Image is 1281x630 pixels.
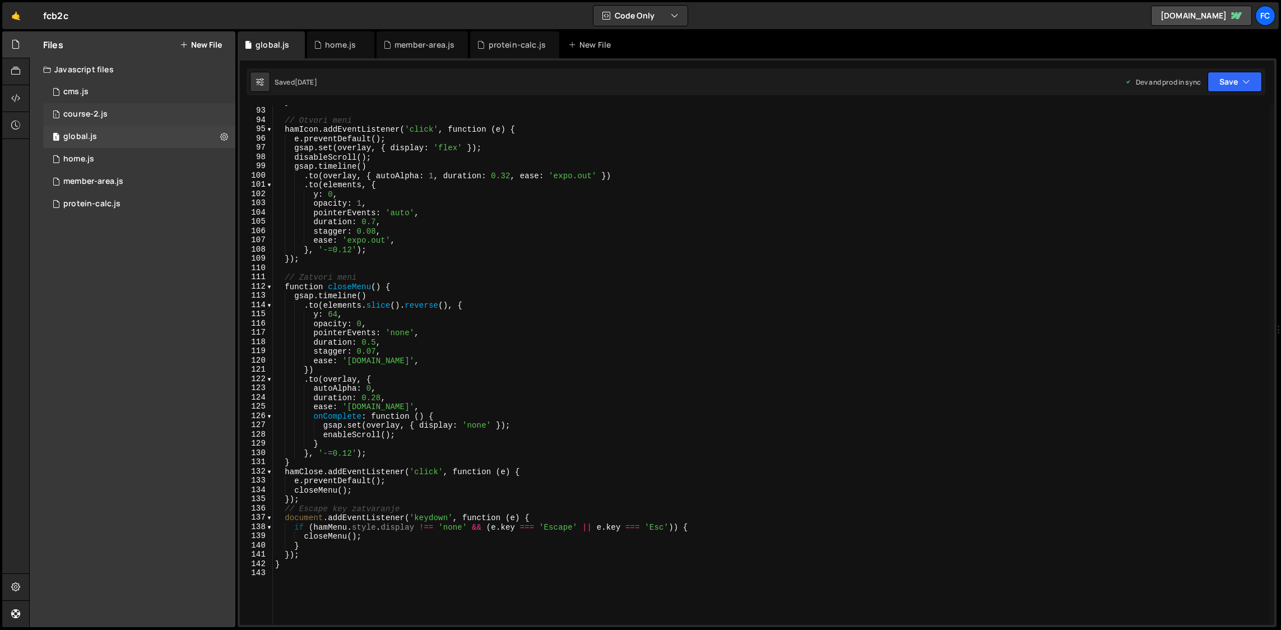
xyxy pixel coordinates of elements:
div: 130 [240,448,273,458]
div: 102 [240,189,273,199]
div: 137 [240,513,273,522]
div: Dev and prod in sync [1125,77,1201,87]
div: 136 [240,504,273,513]
div: 108 [240,245,273,254]
div: 125 [240,402,273,411]
div: 15250/40024.js [43,126,235,148]
div: 100 [240,171,273,180]
div: 133 [240,476,273,485]
a: [DOMAIN_NAME] [1151,6,1252,26]
div: 129 [240,439,273,448]
div: 121 [240,365,273,374]
div: 123 [240,383,273,393]
div: 116 [240,319,273,328]
div: 109 [240,254,273,263]
div: 142 [240,559,273,569]
div: 138 [240,522,273,532]
h2: Files [43,39,63,51]
div: 99 [240,161,273,171]
div: 96 [240,134,273,143]
div: [DATE] [295,77,317,87]
div: 141 [240,550,273,559]
div: New File [568,39,615,50]
div: global.js [256,39,289,50]
div: 124 [240,393,273,402]
div: 120 [240,356,273,365]
div: 114 [240,300,273,310]
div: cms.js [63,87,89,97]
div: 105 [240,217,273,226]
div: 126 [240,411,273,421]
div: 101 [240,180,273,189]
div: 119 [240,346,273,356]
a: 🤙 [2,2,30,29]
div: 139 [240,531,273,541]
div: 127 [240,420,273,430]
div: 15250/40305.js [43,81,235,103]
div: home.js [325,39,356,50]
div: member-area.js [63,177,123,187]
div: 118 [240,337,273,347]
div: 135 [240,494,273,504]
a: fc [1255,6,1275,26]
div: 112 [240,282,273,291]
div: 15250/40519.js [43,193,235,215]
div: 15250/40304.js [43,103,235,126]
div: fcb2c [43,9,68,22]
div: 113 [240,291,273,300]
div: 128 [240,430,273,439]
span: 1 [53,111,59,120]
div: global.js [63,132,97,142]
div: 103 [240,198,273,208]
div: 132 [240,467,273,476]
div: 97 [240,143,273,152]
button: Code Only [593,6,688,26]
div: 107 [240,235,273,245]
div: home.js [63,154,94,164]
div: 104 [240,208,273,217]
div: 94 [240,115,273,125]
div: Saved [275,77,317,87]
div: 106 [240,226,273,236]
button: New File [180,40,222,49]
div: 93 [240,106,273,115]
div: course-2.js [63,109,108,119]
div: 122 [240,374,273,384]
div: 131 [240,457,273,467]
div: 143 [240,568,273,578]
div: protein-calc.js [63,199,120,209]
button: Save [1208,72,1262,92]
div: 95 [240,124,273,134]
div: 15250/40025.js [43,148,235,170]
div: Javascript files [30,58,235,81]
div: 117 [240,328,273,337]
span: 1 [53,133,59,142]
div: 110 [240,263,273,273]
div: 15250/40303.js [43,170,235,193]
div: 115 [240,309,273,319]
div: 111 [240,272,273,282]
div: 140 [240,541,273,550]
div: 134 [240,485,273,495]
div: 98 [240,152,273,162]
div: protein-calc.js [489,39,546,50]
div: member-area.js [394,39,454,50]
